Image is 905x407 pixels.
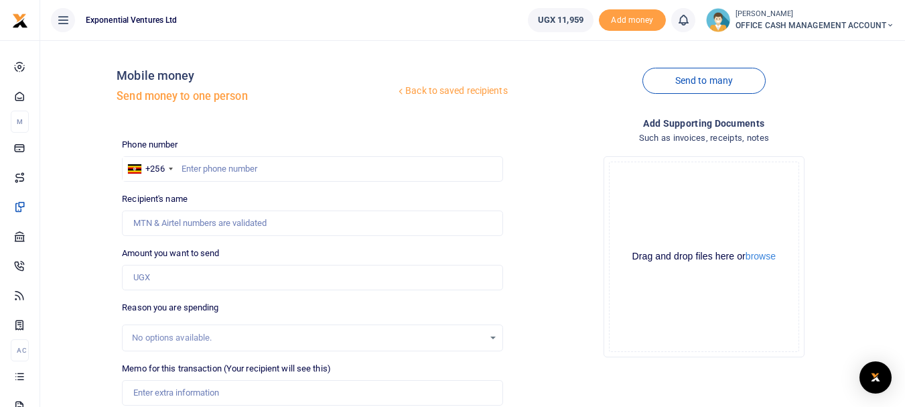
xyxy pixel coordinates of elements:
[706,8,730,32] img: profile-user
[514,116,894,131] h4: Add supporting Documents
[132,331,483,345] div: No options available.
[122,192,188,206] label: Recipient's name
[122,247,219,260] label: Amount you want to send
[610,250,798,263] div: Drag and drop files here or
[145,162,164,176] div: +256
[736,19,894,32] span: OFFICE CASH MANAGEMENT ACCOUNT
[395,79,508,103] a: Back to saved recipients
[859,361,892,394] div: Open Intercom Messenger
[599,9,666,32] span: Add money
[12,13,28,29] img: logo-small
[528,8,594,32] a: UGX 11,959
[746,251,776,261] button: browse
[117,68,395,83] h4: Mobile money
[123,157,176,181] div: Uganda: +256
[599,9,666,32] li: Toup your wallet
[11,339,29,361] li: Ac
[122,211,502,236] input: MTN & Airtel numbers are validated
[122,380,502,406] input: Enter extra information
[706,8,894,32] a: profile-user [PERSON_NAME] OFFICE CASH MANAGEMENT ACCOUNT
[12,15,28,25] a: logo-small logo-large logo-large
[122,156,502,182] input: Enter phone number
[11,111,29,133] li: M
[538,13,583,27] span: UGX 11,959
[642,68,766,94] a: Send to many
[122,265,502,290] input: UGX
[80,14,182,26] span: Exponential Ventures Ltd
[122,301,218,314] label: Reason you are spending
[599,14,666,24] a: Add money
[523,8,599,32] li: Wallet ballance
[117,90,395,103] h5: Send money to one person
[122,362,331,375] label: Memo for this transaction (Your recipient will see this)
[604,156,805,357] div: File Uploader
[736,9,894,20] small: [PERSON_NAME]
[514,131,894,146] h4: Such as invoices, receipts, notes
[122,138,178,152] label: Phone number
